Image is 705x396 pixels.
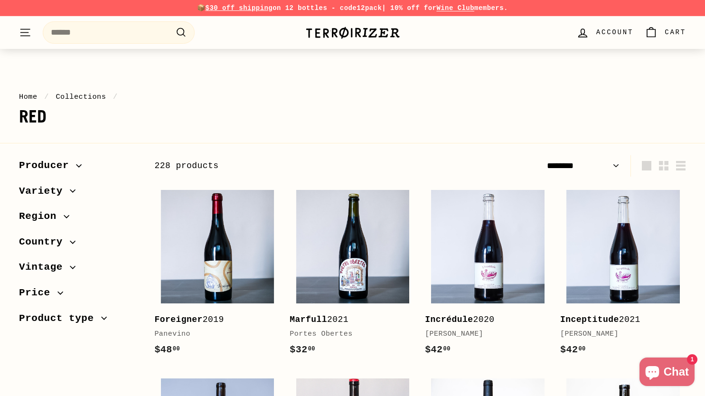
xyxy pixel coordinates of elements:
button: Variety [19,181,139,207]
button: Country [19,232,139,257]
div: 2021 [290,313,406,327]
p: 📦 on 12 bottles - code | 10% off for members. [19,3,686,13]
sup: 00 [443,346,451,352]
a: Cart [639,19,692,47]
span: Region [19,208,64,225]
b: Foreigner [154,315,202,324]
a: Foreigner2019Panevino [154,184,280,367]
div: 2020 [425,313,541,327]
div: [PERSON_NAME] [425,329,541,340]
h1: Red [19,107,686,126]
span: $30 off shipping [206,4,273,12]
b: Incrédule [425,315,473,324]
nav: breadcrumbs [19,91,686,103]
a: Incrédule2020[PERSON_NAME] [425,184,551,367]
sup: 00 [308,346,315,352]
span: Price [19,285,57,301]
span: Country [19,234,70,250]
a: Collections [56,93,106,101]
sup: 00 [173,346,180,352]
div: 228 products [154,159,420,173]
div: 2019 [154,313,271,327]
span: $32 [290,344,315,355]
span: Variety [19,183,70,199]
b: Marfull [290,315,327,324]
strong: 12pack [357,4,382,12]
span: Vintage [19,259,70,275]
span: $48 [154,344,180,355]
span: / [111,93,120,101]
a: Home [19,93,38,101]
span: $42 [425,344,451,355]
button: Vintage [19,257,139,283]
button: Product type [19,308,139,334]
span: / [42,93,51,101]
div: Portes Obertes [290,329,406,340]
inbox-online-store-chat: Shopify online store chat [637,358,697,388]
span: Product type [19,311,101,327]
sup: 00 [578,346,585,352]
button: Price [19,283,139,308]
span: $42 [560,344,586,355]
span: Producer [19,158,76,174]
a: Marfull2021Portes Obertes [290,184,415,367]
b: Inceptitude [560,315,619,324]
button: Producer [19,155,139,181]
span: Account [596,27,633,38]
a: Wine Club [436,4,474,12]
span: Cart [665,27,686,38]
button: Region [19,206,139,232]
a: Inceptitude2021[PERSON_NAME] [560,184,686,367]
div: 2021 [560,313,677,327]
div: [PERSON_NAME] [560,329,677,340]
div: Panevino [154,329,271,340]
a: Account [571,19,639,47]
